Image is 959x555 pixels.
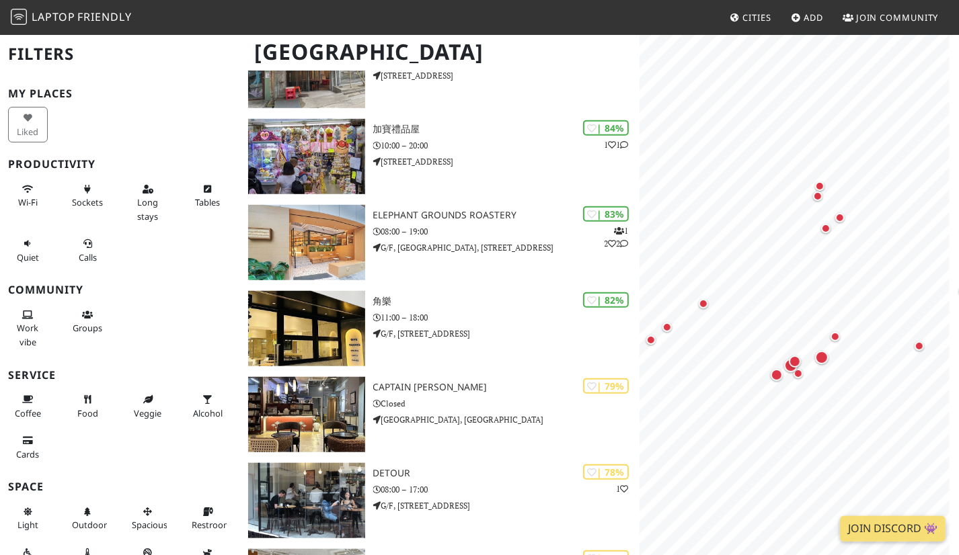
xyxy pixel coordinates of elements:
[68,178,108,214] button: Sockets
[8,232,48,268] button: Quiet
[188,178,227,214] button: Tables
[248,377,365,452] img: Captain Coffee
[583,292,629,308] div: | 82%
[373,499,640,512] p: G/F, [STREET_ADDRESS]
[248,463,365,538] img: Detour
[79,251,97,263] span: Video/audio calls
[68,304,108,339] button: Groups
[8,284,232,296] h3: Community
[128,501,167,536] button: Spacious
[804,11,824,24] span: Add
[68,501,108,536] button: Outdoor
[373,327,640,340] p: G/F, [STREET_ADDRESS]
[781,348,808,375] div: Map marker
[72,519,107,531] span: Outdoor area
[193,407,223,419] span: Alcohol
[785,5,829,30] a: Add
[373,483,640,496] p: 08:00 – 17:00
[690,9,717,36] div: Map marker
[785,360,812,387] div: Map marker
[240,377,640,452] a: Captain Coffee | 79% Captain [PERSON_NAME] Closed [GEOGRAPHIC_DATA], [GEOGRAPHIC_DATA]
[8,501,48,536] button: Light
[373,155,640,168] p: [STREET_ADDRESS]
[617,482,629,495] p: 1
[373,210,640,221] h3: Elephant Grounds Roastery
[373,311,640,324] p: 11:00 – 18:00
[73,322,102,334] span: Group tables
[8,480,232,493] h3: Space
[11,9,27,25] img: LaptopFriendly
[137,196,158,222] span: Long stays
[134,407,161,419] span: Veggie
[17,322,38,347] span: People working
[373,296,640,307] h3: 角樂
[8,34,232,75] h2: Filters
[654,314,681,341] div: Map marker
[583,378,629,394] div: | 79%
[690,290,717,317] div: Map marker
[373,382,640,393] h3: Captain [PERSON_NAME]
[605,138,629,151] p: 1 1
[240,291,640,366] a: 角樂 | 82% 角樂 11:00 – 18:00 G/F, [STREET_ADDRESS]
[17,519,38,531] span: Natural light
[373,241,640,254] p: G/F, [GEOGRAPHIC_DATA], [STREET_ADDRESS]
[583,206,629,222] div: | 83%
[240,119,640,194] a: 加寶禮品屋 | 84% 11 加寶禮品屋 10:00 – 20:00 [STREET_ADDRESS]
[192,519,231,531] span: Restroom
[806,173,833,200] div: Map marker
[822,323,849,350] div: Map marker
[68,388,108,424] button: Food
[248,291,365,366] img: 角樂
[11,6,132,30] a: LaptopFriendly LaptopFriendly
[8,178,48,214] button: Wi-Fi
[8,388,48,424] button: Coffee
[18,196,38,208] span: Stable Wi-Fi
[373,468,640,479] h3: Detour
[373,139,640,152] p: 10:00 – 20:00
[8,158,232,171] h3: Productivity
[373,413,640,426] p: [GEOGRAPHIC_DATA], [GEOGRAPHIC_DATA]
[240,463,640,538] a: Detour | 78% 1 Detour 08:00 – 17:00 G/F, [STREET_ADDRESS]
[32,9,75,24] span: Laptop
[8,429,48,465] button: Cards
[240,205,640,280] a: Elephant Grounds Roastery | 83% 122 Elephant Grounds Roastery 08:00 – 19:00 G/F, [GEOGRAPHIC_DATA...
[188,388,227,424] button: Alcohol
[906,333,933,359] div: Map marker
[132,519,167,531] span: Spacious
[244,34,637,71] h1: [GEOGRAPHIC_DATA]
[724,5,777,30] a: Cities
[808,344,835,371] div: Map marker
[373,124,640,135] h3: 加寶禮品屋
[248,119,365,194] img: 加寶禮品屋
[17,251,39,263] span: Quiet
[613,282,640,308] div: Map marker
[8,87,232,100] h3: My Places
[812,215,839,242] div: Map marker
[583,120,629,136] div: | 84%
[743,11,771,24] span: Cities
[77,9,131,24] span: Friendly
[72,196,103,208] span: Power sockets
[583,464,629,480] div: | 78%
[763,361,790,388] div: Map marker
[15,407,41,419] span: Coffee
[638,327,664,353] div: Map marker
[837,5,944,30] a: Join Community
[373,397,640,410] p: Closed
[856,11,939,24] span: Join Community
[827,204,853,231] div: Map marker
[248,205,365,280] img: Elephant Grounds Roastery
[373,225,640,238] p: 08:00 – 19:00
[8,369,232,382] h3: Service
[68,232,108,268] button: Calls
[128,388,167,424] button: Veggie
[188,501,227,536] button: Restroom
[77,407,98,419] span: Food
[195,196,220,208] span: Work-friendly tables
[605,224,629,250] p: 1 2 2
[8,304,48,353] button: Work vibe
[804,183,831,210] div: Map marker
[16,448,39,460] span: Credit cards
[777,352,804,379] div: Map marker
[128,178,167,227] button: Long stays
